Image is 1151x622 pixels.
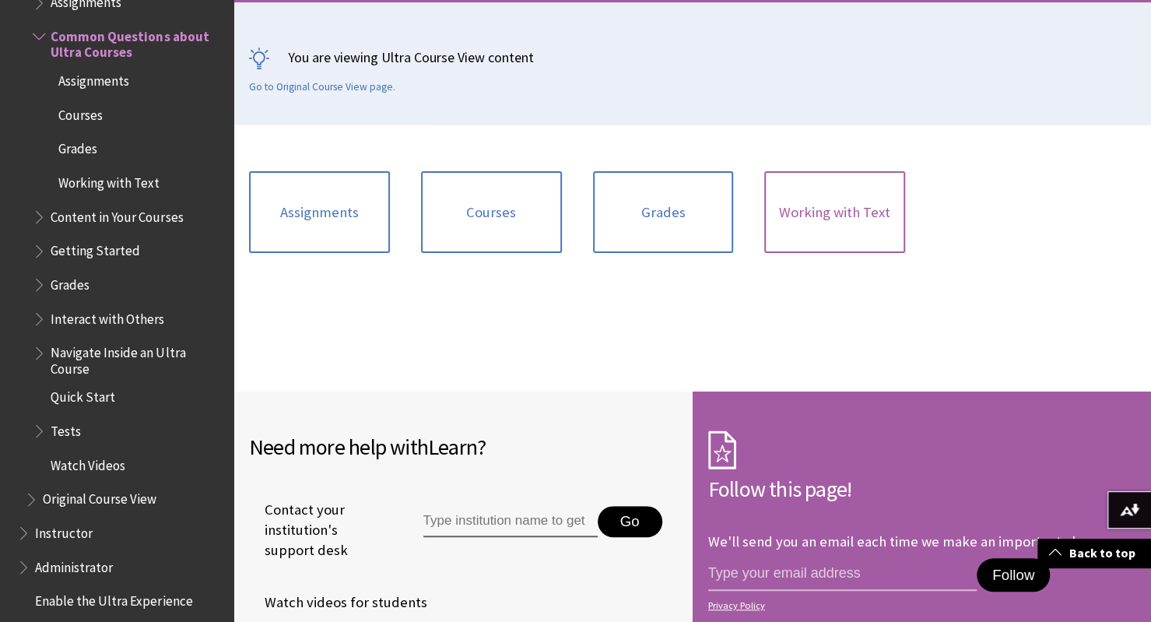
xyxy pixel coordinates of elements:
[58,136,97,157] span: Grades
[598,506,662,537] button: Go
[51,418,81,439] span: Tests
[708,430,736,469] img: Subscription Icon
[35,554,113,575] span: Administrator
[249,47,1135,67] p: You are viewing Ultra Course View content
[708,532,1113,550] p: We'll send you an email each time we make an important change.
[249,591,427,614] a: Watch videos for students
[593,171,734,254] a: Grades
[51,238,140,259] span: Getting Started
[35,520,93,541] span: Instructor
[51,272,89,293] span: Grades
[708,558,977,591] input: email address
[249,171,390,254] a: Assignments
[708,600,1132,611] a: Privacy Policy
[51,452,125,473] span: Watch Videos
[51,204,183,225] span: Content in Your Courses
[51,23,223,60] span: Common Questions about Ultra Courses
[51,385,115,406] span: Quick Start
[249,500,388,561] span: Contact your institution's support desk
[51,340,223,377] span: Navigate Inside an Ultra Course
[249,80,395,94] a: Go to Original Course View page.
[58,102,103,123] span: Courses
[43,487,156,508] span: Original Course View
[58,68,129,89] span: Assignments
[428,433,477,461] span: Learn
[708,473,1136,505] h2: Follow this page!
[35,589,192,610] span: Enable the Ultra Experience
[423,506,598,537] input: Type institution name to get support
[51,306,164,327] span: Interact with Others
[249,430,677,463] h2: Need more help with ?
[421,171,562,254] a: Courses
[977,558,1050,592] button: Follow
[764,171,905,254] a: Working with Text
[1037,539,1151,568] a: Back to top
[58,170,160,191] span: Working with Text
